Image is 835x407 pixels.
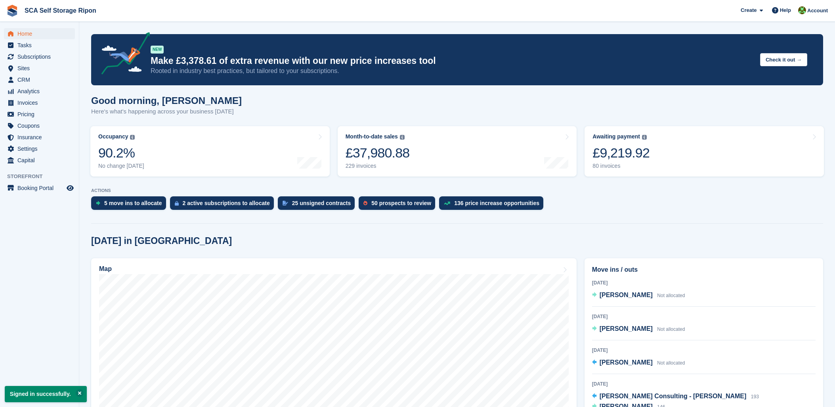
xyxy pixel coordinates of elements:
a: [PERSON_NAME] Not allocated [592,290,685,301]
img: icon-info-grey-7440780725fd019a000dd9b08b2336e03edf1995a4989e88bcd33f0948082b44.svg [130,135,135,140]
div: 229 invoices [346,163,410,169]
span: Home [17,28,65,39]
a: Occupancy 90.2% No change [DATE] [90,126,330,177]
a: menu [4,109,75,120]
a: menu [4,28,75,39]
img: move_ins_to_allocate_icon-fdf77a2bb77ea45bf5b3d319d69a93e2d87916cf1d5bf7949dd705db3b84f3ca.svg [96,201,100,205]
img: icon-info-grey-7440780725fd019a000dd9b08b2336e03edf1995a4989e88bcd33f0948082b44.svg [642,135,647,140]
img: stora-icon-8386f47178a22dfd0bd8f6a31ec36ba5ce8667c1dd55bd0f319d3a0aa187defe.svg [6,5,18,17]
div: Occupancy [98,133,128,140]
img: icon-info-grey-7440780725fd019a000dd9b08b2336e03edf1995a4989e88bcd33f0948082b44.svg [400,135,405,140]
span: Tasks [17,40,65,51]
span: Settings [17,143,65,154]
div: NEW [151,46,164,54]
div: 25 unsigned contracts [292,200,351,206]
span: [PERSON_NAME] [600,292,653,298]
span: Help [780,6,791,14]
a: Awaiting payment £9,219.92 80 invoices [585,126,824,177]
a: [PERSON_NAME] Consulting - [PERSON_NAME] 193 [592,392,759,402]
span: [PERSON_NAME] [600,325,653,332]
img: contract_signature_icon-13c848040528278c33f63329250d36e43548de30e8caae1d1a13099fd9432cc5.svg [283,201,288,205]
div: £9,219.92 [592,145,650,161]
span: Coupons [17,120,65,131]
div: No change [DATE] [98,163,144,169]
p: Signed in successfully. [5,386,87,402]
div: £37,980.88 [346,145,410,161]
div: [DATE] [592,313,816,320]
a: [PERSON_NAME] Not allocated [592,324,685,334]
a: menu [4,120,75,131]
div: [DATE] [592,279,816,286]
img: price-adjustments-announcement-icon-8257ccfd72463d97f412b2fc003d46551f7dbcb40ab6d574587a9cd5c0d94... [95,32,150,77]
p: Make £3,378.61 of extra revenue with our new price increases tool [151,55,754,67]
h1: Good morning, [PERSON_NAME] [91,95,242,106]
span: Not allocated [657,326,685,332]
span: Insurance [17,132,65,143]
div: 50 prospects to review [371,200,431,206]
a: [PERSON_NAME] Not allocated [592,358,685,368]
span: Capital [17,155,65,166]
a: 136 price increase opportunities [439,196,547,214]
h2: [DATE] in [GEOGRAPHIC_DATA] [91,236,232,246]
span: Analytics [17,86,65,97]
div: [DATE] [592,380,816,388]
a: menu [4,143,75,154]
div: Awaiting payment [592,133,640,140]
div: 80 invoices [592,163,650,169]
a: 5 move ins to allocate [91,196,170,214]
h2: Move ins / outs [592,265,816,275]
span: [PERSON_NAME] [600,359,653,366]
span: 193 [751,394,759,399]
span: Storefront [7,173,79,180]
span: Account [807,7,828,15]
img: prospect-51fa495bee0391a8d652442698ab0144808aea92771e9ea1ae160a38d050c398.svg [363,201,367,205]
span: Not allocated [657,360,685,366]
a: menu [4,97,75,108]
span: Invoices [17,97,65,108]
a: 2 active subscriptions to allocate [170,196,278,214]
a: menu [4,86,75,97]
a: menu [4,182,75,194]
a: 50 prospects to review [359,196,439,214]
button: Check it out → [760,53,807,66]
span: Not allocated [657,293,685,298]
span: Sites [17,63,65,74]
a: Preview store [65,183,75,193]
img: price_increase_opportunities-93ffe204e8149a01c8c9dc8f82e8f89637d9d84a8eef4429ea346261dce0b2c0.svg [444,202,450,205]
div: 2 active subscriptions to allocate [183,200,270,206]
div: [DATE] [592,347,816,354]
a: SCA Self Storage Ripon [21,4,99,17]
a: Month-to-date sales £37,980.88 229 invoices [338,126,577,177]
a: menu [4,155,75,166]
img: Kelly Neesham [798,6,806,14]
a: menu [4,40,75,51]
a: menu [4,132,75,143]
img: active_subscription_to_allocate_icon-d502201f5373d7db506a760aba3b589e785aa758c864c3986d89f69b8ff3... [175,201,179,206]
a: menu [4,63,75,74]
span: [PERSON_NAME] Consulting - [PERSON_NAME] [600,393,747,399]
p: ACTIONS [91,188,823,193]
p: Rooted in industry best practices, but tailored to your subscriptions. [151,67,754,75]
p: Here's what's happening across your business [DATE] [91,107,242,116]
h2: Map [99,265,112,273]
a: 25 unsigned contracts [278,196,359,214]
a: menu [4,51,75,62]
div: 90.2% [98,145,144,161]
div: 136 price increase opportunities [454,200,539,206]
div: 5 move ins to allocate [104,200,162,206]
span: Subscriptions [17,51,65,62]
div: Month-to-date sales [346,133,398,140]
span: Booking Portal [17,182,65,194]
span: CRM [17,74,65,85]
span: Create [741,6,757,14]
a: menu [4,74,75,85]
span: Pricing [17,109,65,120]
